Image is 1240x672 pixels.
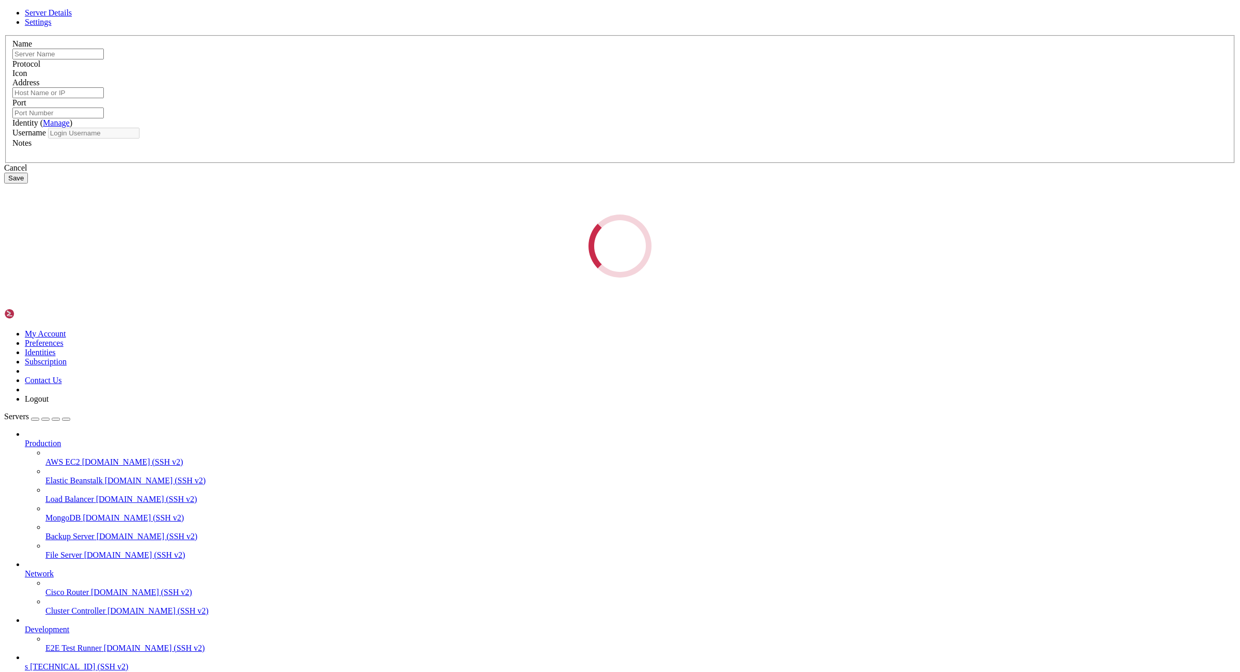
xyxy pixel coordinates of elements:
input: Server Name [12,49,104,59]
span: [DOMAIN_NAME] (SSH v2) [105,476,206,485]
label: Port [12,98,26,107]
li: Load Balancer [DOMAIN_NAME] (SSH v2) [45,485,1236,504]
a: E2E Test Runner [DOMAIN_NAME] (SSH v2) [45,644,1236,653]
span: [DOMAIN_NAME] (SSH v2) [84,551,185,559]
li: Cluster Controller [DOMAIN_NAME] (SSH v2) [45,597,1236,616]
span: File Server [45,551,82,559]
li: s [TECHNICAL_ID] (SSH v2) [25,653,1236,671]
span: Servers [4,412,29,421]
label: Username [12,128,46,137]
a: Backup Server [DOMAIN_NAME] (SSH v2) [45,532,1236,541]
span: [DOMAIN_NAME] (SSH v2) [107,606,209,615]
img: Shellngn [4,309,64,319]
label: Notes [12,139,32,147]
a: Subscription [25,357,67,366]
a: Load Balancer [DOMAIN_NAME] (SSH v2) [45,495,1236,504]
div: Loading... [583,209,657,283]
a: Server Details [25,8,72,17]
a: File Server [DOMAIN_NAME] (SSH v2) [45,551,1236,560]
a: Servers [4,412,70,421]
a: Cluster Controller [DOMAIN_NAME] (SSH v2) [45,606,1236,616]
li: E2E Test Runner [DOMAIN_NAME] (SSH v2) [45,634,1236,653]
a: Settings [25,18,52,26]
label: Address [12,78,39,87]
span: Backup Server [45,532,95,541]
span: [TECHNICAL_ID] (SSH v2) [30,662,128,671]
span: Development [25,625,69,634]
a: Identities [25,348,56,357]
span: Elastic Beanstalk [45,476,103,485]
a: Logout [25,394,49,403]
li: Network [25,560,1236,616]
span: [DOMAIN_NAME] (SSH v2) [91,588,192,597]
a: Elastic Beanstalk [DOMAIN_NAME] (SSH v2) [45,476,1236,485]
li: Development [25,616,1236,653]
a: AWS EC2 [DOMAIN_NAME] (SSH v2) [45,457,1236,467]
label: Protocol [12,59,40,68]
input: Host Name or IP [12,87,104,98]
span: AWS EC2 [45,457,80,466]
li: MongoDB [DOMAIN_NAME] (SSH v2) [45,504,1236,523]
a: Contact Us [25,376,62,385]
a: My Account [25,329,66,338]
a: Development [25,625,1236,634]
span: [DOMAIN_NAME] (SSH v2) [83,513,184,522]
label: Icon [12,69,27,78]
a: MongoDB [DOMAIN_NAME] (SSH v2) [45,513,1236,523]
a: Cisco Router [DOMAIN_NAME] (SSH v2) [45,588,1236,597]
label: Identity [12,118,72,127]
button: Save [4,173,28,184]
li: Cisco Router [DOMAIN_NAME] (SSH v2) [45,578,1236,597]
input: Port Number [12,108,104,118]
span: [DOMAIN_NAME] (SSH v2) [97,532,198,541]
span: Cluster Controller [45,606,105,615]
span: [DOMAIN_NAME] (SSH v2) [82,457,183,466]
li: Backup Server [DOMAIN_NAME] (SSH v2) [45,523,1236,541]
span: E2E Test Runner [45,644,102,652]
span: Production [25,439,61,448]
span: Load Balancer [45,495,94,503]
a: s [TECHNICAL_ID] (SSH v2) [25,662,1236,671]
input: Login Username [48,128,139,139]
li: File Server [DOMAIN_NAME] (SSH v2) [45,541,1236,560]
label: Name [12,39,32,48]
span: Cisco Router [45,588,89,597]
a: Preferences [25,339,64,347]
span: MongoDB [45,513,81,522]
span: [DOMAIN_NAME] (SSH v2) [96,495,197,503]
li: Elastic Beanstalk [DOMAIN_NAME] (SSH v2) [45,467,1236,485]
a: Network [25,569,1236,578]
span: ( ) [40,118,72,127]
span: [DOMAIN_NAME] (SSH v2) [104,644,205,652]
a: Production [25,439,1236,448]
a: Manage [43,118,70,127]
span: Network [25,569,54,578]
li: Production [25,430,1236,560]
div: Cancel [4,163,1236,173]
li: AWS EC2 [DOMAIN_NAME] (SSH v2) [45,448,1236,467]
span: s [25,662,28,671]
